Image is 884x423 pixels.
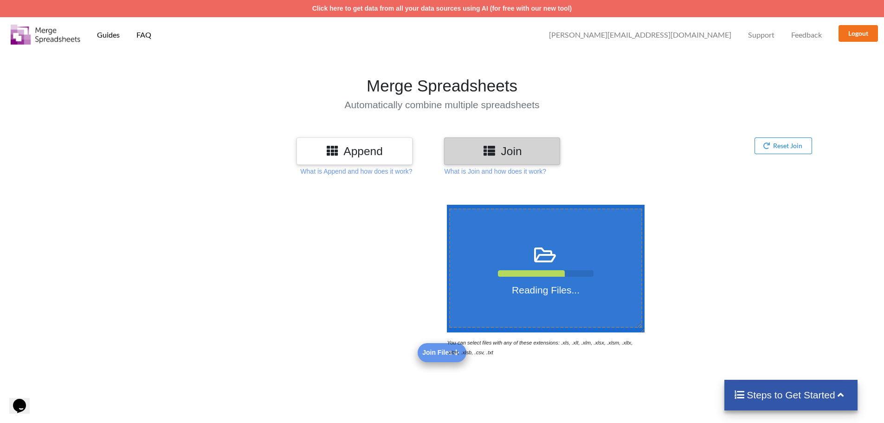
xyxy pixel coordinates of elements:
[450,284,642,296] h4: Reading Files...
[734,389,848,401] h4: Steps to Get Started
[447,340,632,355] i: You can select files with any of these extensions: .xls, .xlt, .xlm, .xlsx, .xlsm, .xltx, .xltm, ...
[839,25,878,42] button: Logout
[97,30,120,40] p: Guides
[444,167,546,176] p: What is Join and how does it work?
[549,31,731,39] span: [PERSON_NAME][EMAIL_ADDRESS][DOMAIN_NAME]
[303,144,406,158] h3: Append
[11,25,80,45] img: Logo.png
[136,30,151,40] p: FAQ
[748,31,774,39] span: Support
[755,137,813,154] button: Reset Join
[312,5,572,12] a: Click here to get data from all your data sources using AI (for free with our new tool)
[451,144,553,158] h3: Join
[791,31,822,39] span: Feedback
[9,386,39,414] iframe: chat widget
[300,167,412,176] p: What is Append and how does it work?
